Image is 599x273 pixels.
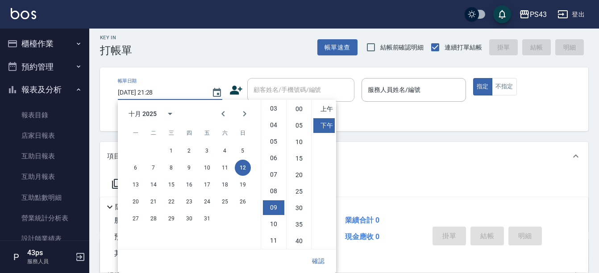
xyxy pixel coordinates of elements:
[345,216,379,224] span: 業績合計 0
[313,118,335,133] li: 下午
[4,208,86,228] a: 營業統計分析表
[288,135,310,149] li: 10 minutes
[311,100,336,249] ul: Select meridiem
[4,32,86,55] button: 櫃檯作業
[473,78,492,95] button: 指定
[217,124,233,142] span: 星期六
[163,194,179,210] button: 22
[263,101,284,116] li: 3 hours
[235,194,251,210] button: 26
[263,118,284,132] li: 4 hours
[128,160,144,176] button: 6
[345,232,379,241] span: 現金應收 0
[146,160,162,176] button: 7
[263,151,284,165] li: 6 hours
[263,200,284,215] li: 9 hours
[114,249,161,257] span: 其他付款方式 0
[530,9,547,20] div: PS43
[288,118,310,133] li: 5 minutes
[288,168,310,182] li: 20 minutes
[4,166,86,187] a: 互助月報表
[217,160,233,176] button: 11
[445,43,482,52] span: 連續打單結帳
[235,160,251,176] button: 12
[27,257,73,265] p: 服務人員
[261,100,286,249] ul: Select hours
[114,232,154,241] span: 預收卡販賣 0
[380,43,424,52] span: 結帳前確認明細
[181,194,197,210] button: 23
[317,39,358,56] button: 帳單速查
[4,78,86,101] button: 報表及分析
[181,160,197,176] button: 9
[263,217,284,232] li: 10 hours
[217,177,233,193] button: 18
[199,160,215,176] button: 10
[118,78,137,84] label: 帳單日期
[7,248,25,266] div: P
[234,103,255,124] button: Next month
[115,203,155,212] p: 隱藏業績明細
[288,184,310,199] li: 25 minutes
[4,125,86,146] a: 店家日報表
[100,142,588,170] div: 項目消費
[516,5,550,24] button: PS43
[146,194,162,210] button: 21
[181,177,197,193] button: 16
[11,8,36,19] img: Logo
[159,103,181,124] button: calendar view is open, switch to year view
[163,211,179,227] button: 29
[27,248,73,257] h5: 43ps
[199,177,215,193] button: 17
[235,124,251,142] span: 星期日
[146,124,162,142] span: 星期二
[235,143,251,159] button: 5
[181,211,197,227] button: 30
[199,143,215,159] button: 3
[217,143,233,159] button: 4
[114,216,147,224] span: 服務消費 0
[146,177,162,193] button: 14
[263,233,284,248] li: 11 hours
[146,211,162,227] button: 28
[107,152,134,161] p: 項目消費
[263,184,284,199] li: 8 hours
[217,194,233,210] button: 25
[288,217,310,232] li: 35 minutes
[128,177,144,193] button: 13
[212,103,234,124] button: Previous month
[118,85,203,100] input: YYYY/MM/DD hh:mm
[4,146,86,166] a: 互助日報表
[199,194,215,210] button: 24
[288,234,310,248] li: 40 minutes
[554,6,588,23] button: 登出
[128,124,144,142] span: 星期一
[199,211,215,227] button: 31
[199,124,215,142] span: 星期五
[206,82,228,103] button: Choose date, selected date is 2025-10-12
[493,5,511,23] button: save
[100,35,132,41] h2: Key In
[313,102,335,116] li: 上午
[4,55,86,79] button: 預約管理
[181,143,197,159] button: 2
[288,151,310,166] li: 15 minutes
[163,160,179,176] button: 8
[128,194,144,210] button: 20
[4,187,86,208] a: 互助點數明細
[288,102,310,116] li: 0 minutes
[181,124,197,142] span: 星期四
[163,124,179,142] span: 星期三
[288,201,310,215] li: 30 minutes
[286,100,311,249] ul: Select minutes
[304,253,333,269] button: 確認
[128,211,144,227] button: 27
[4,105,86,125] a: 報表目錄
[235,177,251,193] button: 19
[263,167,284,182] li: 7 hours
[100,44,132,57] h3: 打帳單
[492,78,517,95] button: 不指定
[163,143,179,159] button: 1
[163,177,179,193] button: 15
[263,134,284,149] li: 5 hours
